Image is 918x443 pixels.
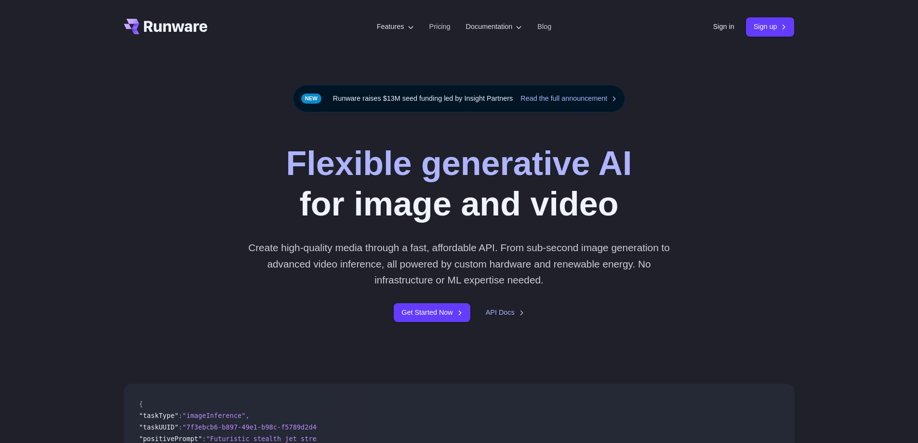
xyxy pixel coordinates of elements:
span: , [245,412,249,419]
p: Create high-quality media through a fast, affordable API. From sub-second image generation to adv... [244,240,674,288]
span: "taskType" [139,412,179,419]
span: "7f3ebcb6-b897-49e1-b98c-f5789d2d40d7" [183,423,333,431]
span: "positivePrompt" [139,435,202,443]
span: "Futuristic stealth jet streaking through a neon-lit cityscape with glowing purple exhaust" [206,435,565,443]
a: Go to / [124,19,208,34]
span: { [139,400,143,408]
a: Sign up [746,17,795,36]
a: Read the full announcement [520,93,617,104]
strong: Flexible generative AI [286,145,632,182]
label: Features [377,21,414,32]
span: "taskUUID" [139,423,179,431]
div: Runware raises $13M seed funding led by Insight Partners [293,85,625,112]
a: Pricing [429,21,451,32]
a: Blog [537,21,551,32]
span: : [202,435,206,443]
span: : [178,412,182,419]
span: : [178,423,182,431]
span: "imageInference" [183,412,246,419]
a: Get Started Now [394,303,470,322]
a: API Docs [486,307,524,318]
h1: for image and video [286,143,632,224]
a: Sign in [713,21,734,32]
label: Documentation [466,21,522,32]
